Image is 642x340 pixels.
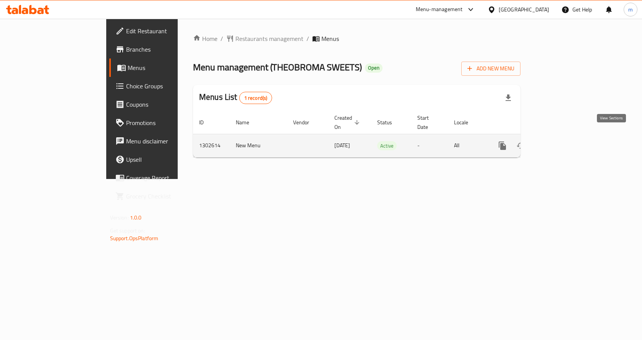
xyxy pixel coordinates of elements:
span: Menu management ( THEOBROMA SWEETS ) [193,59,362,76]
div: Menu-management [416,5,463,14]
span: Choice Groups [126,81,208,91]
a: Edit Restaurant [109,22,214,40]
a: Menus [109,59,214,77]
span: Restaurants management [235,34,303,43]
td: New Menu [230,134,287,157]
button: Add New Menu [461,62,520,76]
span: Edit Restaurant [126,26,208,36]
span: Start Date [417,113,439,132]
td: All [448,134,487,157]
span: Get support on: [110,226,145,236]
a: Grocery Checklist [109,187,214,205]
a: Coverage Report [109,169,214,187]
a: Menu disclaimer [109,132,214,150]
a: Support.OpsPlatform [110,233,159,243]
span: Active [377,142,397,150]
a: Branches [109,40,214,59]
span: Coverage Report [126,173,208,182]
a: Coupons [109,95,214,114]
a: Choice Groups [109,77,214,95]
span: Open [365,65,383,71]
div: Open [365,63,383,73]
span: [DATE] [334,140,350,150]
span: Menus [128,63,208,72]
th: Actions [487,111,573,134]
span: Vendor [293,118,319,127]
span: 1.0.0 [130,213,142,223]
span: Status [377,118,402,127]
span: Menus [321,34,339,43]
span: ID [199,118,214,127]
li: / [220,34,223,43]
div: Total records count [239,92,272,104]
button: more [493,137,512,155]
span: Promotions [126,118,208,127]
span: Menu disclaimer [126,137,208,146]
div: Export file [499,89,517,107]
span: Grocery Checklist [126,192,208,201]
div: [GEOGRAPHIC_DATA] [499,5,549,14]
table: enhanced table [193,111,573,158]
span: Created On [334,113,362,132]
nav: breadcrumb [193,34,520,43]
span: 1 record(s) [240,94,272,102]
a: Restaurants management [226,34,303,43]
span: Coupons [126,100,208,109]
a: Promotions [109,114,214,132]
span: Upsell [126,155,208,164]
span: Locale [454,118,478,127]
span: Add New Menu [467,64,514,73]
span: Name [236,118,259,127]
h2: Menus List [199,91,272,104]
span: Branches [126,45,208,54]
span: Version: [110,213,129,223]
td: - [411,134,448,157]
span: m [628,5,633,14]
li: / [306,34,309,43]
a: Upsell [109,150,214,169]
